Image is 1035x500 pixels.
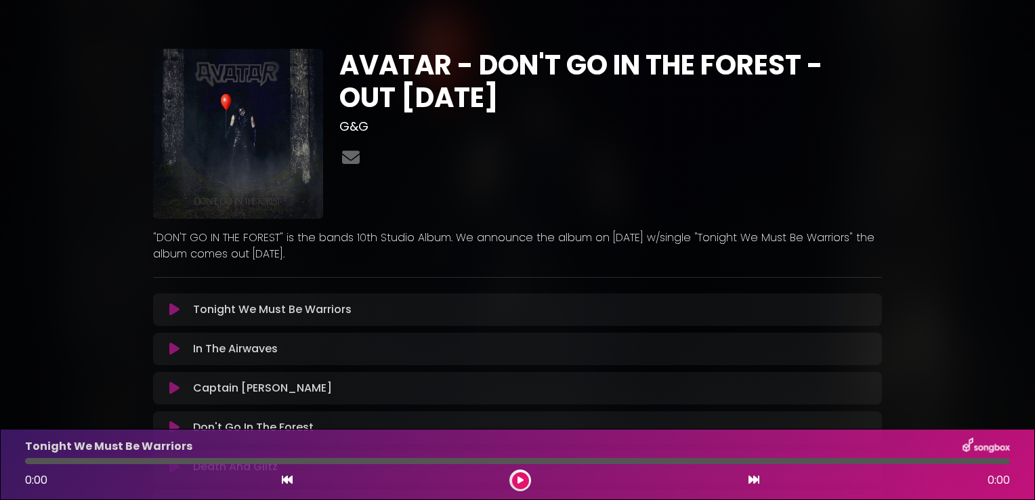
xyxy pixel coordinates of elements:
[193,419,314,436] p: Don't Go In The Forest
[339,119,882,134] h3: G&G
[193,341,278,357] p: In The Airwaves
[153,49,323,219] img: F2dxkizfSxmxPj36bnub
[193,301,352,318] p: Tonight We Must Be Warriors
[963,438,1010,455] img: songbox-logo-white.png
[988,472,1010,488] span: 0:00
[25,472,47,488] span: 0:00
[25,438,192,455] p: Tonight We Must Be Warriors
[339,49,882,114] h1: AVATAR - DON'T GO IN THE FOREST - OUT [DATE]
[193,380,332,396] p: Captain [PERSON_NAME]
[153,230,882,262] p: "DON'T GO IN THE FOREST" is the bands 10th Studio Album. We announce the album on [DATE] w/single...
